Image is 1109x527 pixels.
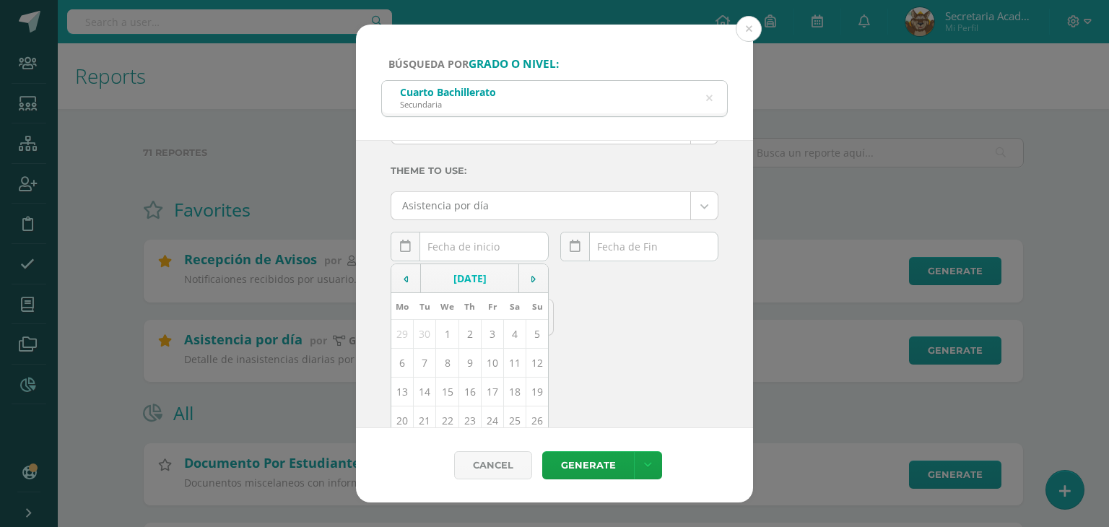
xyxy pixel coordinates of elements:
[504,349,526,378] td: 11
[458,378,481,406] td: 16
[526,320,549,349] td: 5
[736,16,762,42] button: Close (Esc)
[504,406,526,435] td: 25
[504,320,526,349] td: 4
[391,192,718,219] a: Asistencia por día
[561,232,718,261] input: Fecha de Fin
[481,293,503,320] th: Fr
[481,378,503,406] td: 17
[526,349,549,378] td: 12
[481,320,503,349] td: 3
[458,406,481,435] td: 23
[391,156,718,186] label: Theme to use:
[436,320,458,349] td: 1
[414,293,436,320] th: Tu
[414,320,436,349] td: 30
[391,293,414,320] th: Mo
[414,406,436,435] td: 21
[526,406,549,435] td: 26
[391,320,414,349] td: 29
[469,56,559,71] strong: grado o nivel:
[481,349,503,378] td: 10
[414,378,436,406] td: 14
[391,349,414,378] td: 6
[481,406,503,435] td: 24
[454,451,532,479] div: Cancel
[458,293,481,320] th: Th
[436,293,458,320] th: We
[542,451,634,479] a: Generate
[414,349,436,378] td: 7
[388,57,559,71] span: Búsqueda por
[526,293,549,320] th: Su
[400,99,496,110] div: Secundaria
[400,85,496,99] div: Cuarto Bachillerato
[402,192,679,219] span: Asistencia por día
[436,349,458,378] td: 8
[391,232,548,261] input: Fecha de inicio
[504,378,526,406] td: 18
[436,406,458,435] td: 22
[504,293,526,320] th: Sa
[391,406,414,435] td: 20
[421,264,519,293] td: [DATE]
[436,378,458,406] td: 15
[391,378,414,406] td: 13
[458,349,481,378] td: 9
[526,378,549,406] td: 19
[382,81,727,116] input: ej. Primero primaria, etc.
[458,320,481,349] td: 2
